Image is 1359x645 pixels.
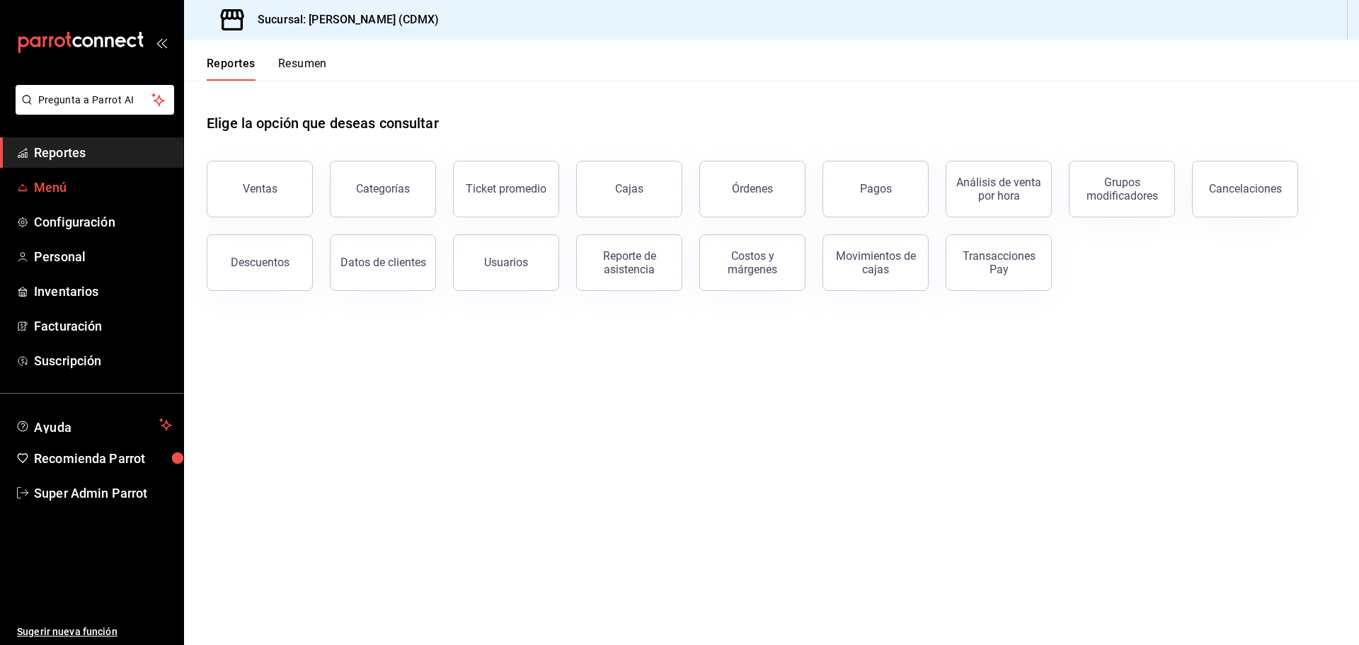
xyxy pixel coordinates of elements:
span: Ayuda [34,416,154,433]
button: Costos y márgenes [699,234,805,291]
button: Análisis de venta por hora [946,161,1052,217]
span: Configuración [34,212,172,232]
div: Ticket promedio [466,182,546,195]
div: Descuentos [231,256,289,269]
button: Cajas [576,161,682,217]
span: Recomienda Parrot [34,449,172,468]
span: Suscripción [34,351,172,370]
h1: Elige la opción que deseas consultar [207,113,439,134]
div: Transacciones Pay [955,249,1043,276]
div: navigation tabs [207,57,327,81]
button: Categorías [330,161,436,217]
div: Usuarios [484,256,528,269]
span: Super Admin Parrot [34,484,172,503]
div: Cancelaciones [1209,182,1282,195]
span: Pregunta a Parrot AI [38,93,152,108]
span: Facturación [34,316,172,336]
button: Órdenes [699,161,805,217]
button: Pregunta a Parrot AI [16,85,174,115]
a: Pregunta a Parrot AI [10,103,174,118]
span: Reportes [34,143,172,162]
div: Categorías [356,182,410,195]
div: Cajas [615,182,643,195]
button: Descuentos [207,234,313,291]
button: Cancelaciones [1192,161,1298,217]
button: Reportes [207,57,256,81]
div: Datos de clientes [340,256,426,269]
div: Pagos [860,182,892,195]
div: Reporte de asistencia [585,249,673,276]
span: Menú [34,178,172,197]
button: Datos de clientes [330,234,436,291]
button: Transacciones Pay [946,234,1052,291]
button: Movimientos de cajas [822,234,929,291]
span: Personal [34,247,172,266]
button: open_drawer_menu [156,37,167,48]
span: Sugerir nueva función [17,624,172,639]
button: Ticket promedio [453,161,559,217]
button: Reporte de asistencia [576,234,682,291]
div: Análisis de venta por hora [955,176,1043,202]
button: Grupos modificadores [1069,161,1175,217]
button: Resumen [278,57,327,81]
button: Usuarios [453,234,559,291]
h3: Sucursal: [PERSON_NAME] (CDMX) [246,11,439,28]
button: Ventas [207,161,313,217]
div: Órdenes [732,182,773,195]
div: Movimientos de cajas [832,249,919,276]
div: Costos y márgenes [709,249,796,276]
div: Ventas [243,182,277,195]
button: Pagos [822,161,929,217]
div: Grupos modificadores [1078,176,1166,202]
span: Inventarios [34,282,172,301]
